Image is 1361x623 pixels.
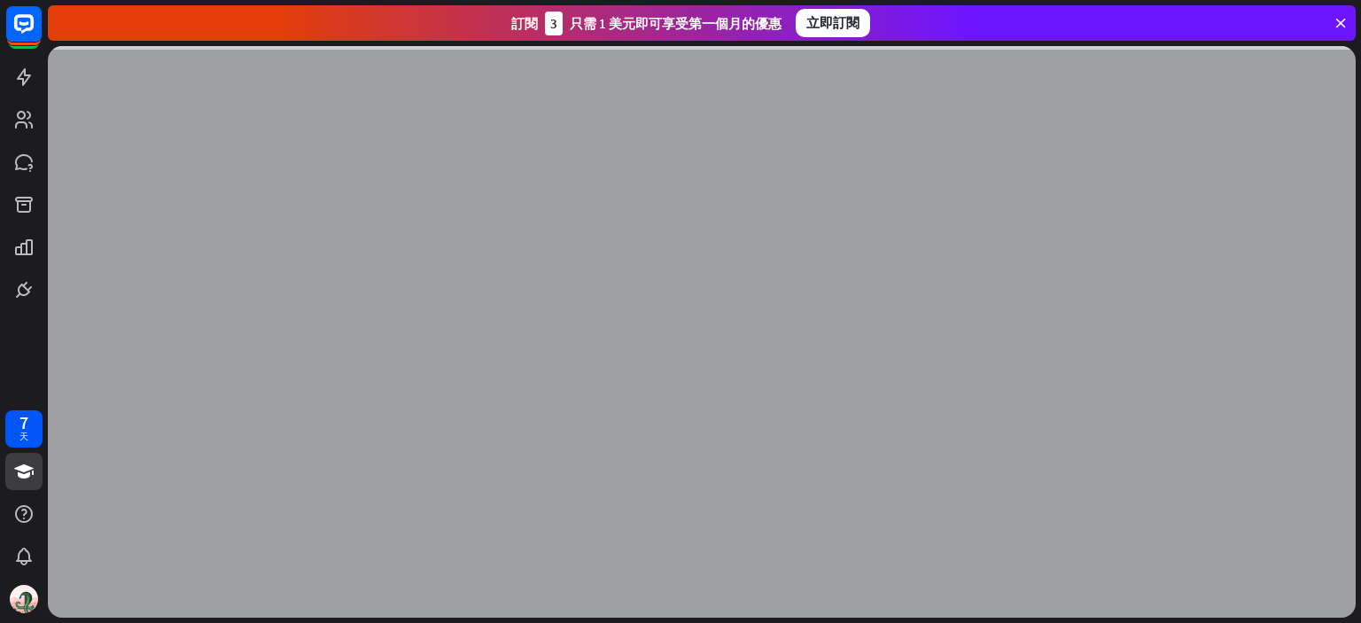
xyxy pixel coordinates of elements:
[570,15,782,32] font: 只需 1 美元即可享受第一個月的優惠
[511,15,538,32] font: 訂閱
[19,431,28,442] font: 天
[5,410,43,448] a: 7 天
[550,15,557,32] font: 3
[19,411,28,433] font: 7
[806,14,859,31] font: 立即訂閱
